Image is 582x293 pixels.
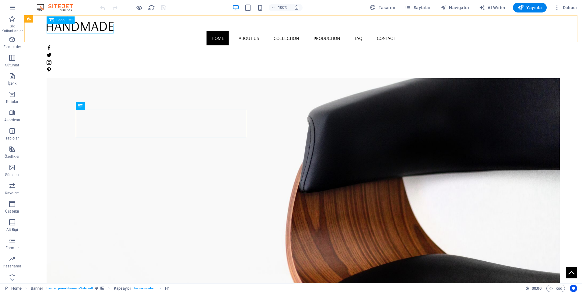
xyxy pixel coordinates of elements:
button: 100% [269,4,290,11]
span: Seçmek için tıkla. Düzenlemek için çift tıkla [31,285,44,292]
a: Seçimi iptal etmek için tıkla. Sayfaları açmak için çift tıkla [5,285,22,292]
span: Kod [549,285,562,292]
p: Pazarlama [3,264,21,269]
p: İçerik [8,81,16,86]
button: Yayınla [513,3,547,12]
p: Alt Bigi [6,227,18,232]
p: Görseller [5,172,19,177]
button: Tasarım [367,3,398,12]
span: Dahası [554,5,577,11]
p: Sütunlar [5,63,19,68]
button: Navigatör [438,3,472,12]
span: : [536,286,537,291]
span: AI Writer [479,5,506,11]
span: Seçmek için tıkla. Düzenlemek için çift tıkla [114,285,131,292]
h6: 100% [278,4,288,11]
button: Kod [546,285,565,292]
nav: breadcrumb [31,285,170,292]
button: Ön izleme modundan çıkıp düzenlemeye devam etmek için buraya tıklayın [135,4,143,11]
p: Özellikler [5,154,19,159]
div: Tasarım (Ctrl+Alt+Y) [367,3,398,12]
span: Yayınla [518,5,542,11]
button: AI Writer [477,3,508,12]
i: Sayfayı yeniden yükleyin [148,4,155,11]
i: Yeniden boyutlandırmada yakınlaştırma düzeyini seçilen cihaza uyacak şekilde otomatik olarak ayarla. [294,5,299,10]
p: Formlar [5,245,19,250]
span: Sayfalar [405,5,431,11]
button: reload [148,4,155,11]
span: . banner-content [133,285,155,292]
button: Sayfalar [402,3,433,12]
p: Elementler [3,44,21,49]
i: Bu element, özelleştirilebilir bir ön ayar [95,287,98,290]
button: Usercentrics [570,285,577,292]
span: Seçmek için tıkla. Düzenlemek için çift tıkla [165,285,170,292]
h6: Oturum süresi [525,285,542,292]
span: Tasarım [370,5,395,11]
span: Navigatör [440,5,469,11]
img: Editor Logo [35,4,81,11]
span: 00 00 [532,285,541,292]
p: Kaydırıcı [5,191,19,196]
p: Kutular [6,99,19,104]
button: Dahası [552,3,579,12]
i: Bu element, arka plan içeriyor [100,287,104,290]
p: Tablolar [5,136,19,141]
p: Akordeon [4,118,20,122]
p: Üst bilgi [5,209,19,214]
span: Logo [56,18,65,22]
span: . banner .preset-banner-v3-default [46,285,93,292]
